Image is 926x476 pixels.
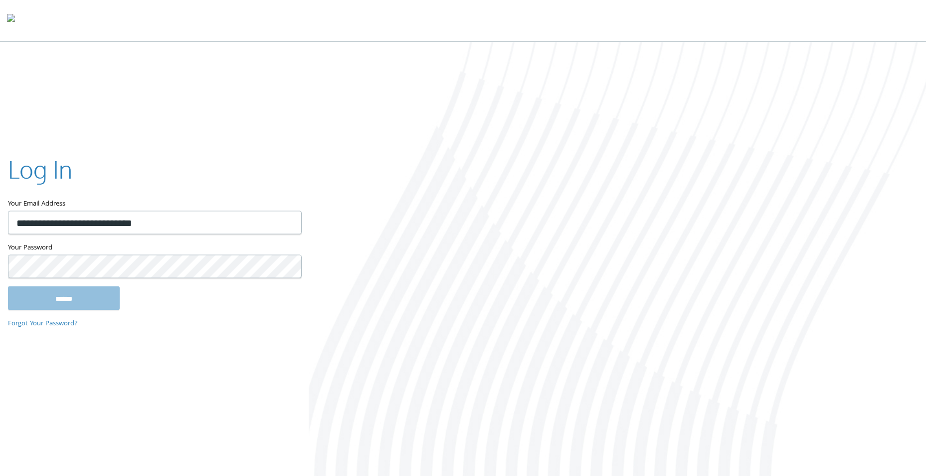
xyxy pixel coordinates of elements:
[8,242,301,255] label: Your Password
[8,319,78,330] a: Forgot Your Password?
[282,217,294,229] keeper-lock: Open Keeper Popup
[282,260,294,272] keeper-lock: Open Keeper Popup
[7,10,15,30] img: todyl-logo-dark.svg
[8,153,72,186] h2: Log In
